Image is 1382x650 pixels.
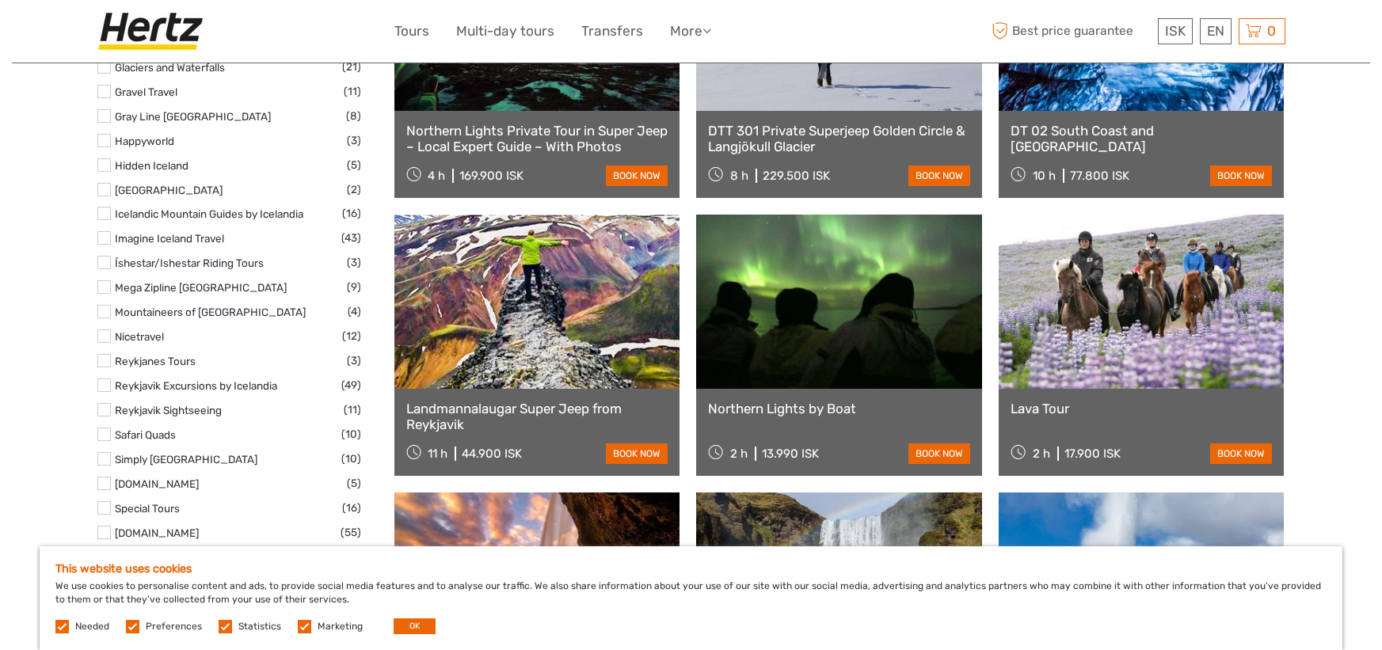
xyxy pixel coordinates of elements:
div: We use cookies to personalise content and ads, to provide social media features and to analyse ou... [40,546,1342,650]
span: (5) [347,474,361,492]
span: (11) [344,82,361,101]
div: 229.500 ISK [763,169,830,183]
div: 77.800 ISK [1070,169,1129,183]
span: (10) [341,425,361,443]
a: Northern Lights Private Tour in Super Jeep – Local Expert Guide – With Photos [406,123,668,155]
a: book now [908,165,970,186]
span: (16) [342,499,361,517]
a: Glaciers and Waterfalls [115,61,225,74]
span: (49) [341,376,361,394]
span: (3) [347,131,361,150]
a: DTT 301 Private Superjeep Golden Circle & Langjökull Glacier [708,123,970,155]
h5: This website uses cookies [55,562,1327,576]
a: Simply [GEOGRAPHIC_DATA] [115,453,257,466]
a: Hidden Iceland [115,159,188,172]
a: Reykjavik Sightseeing [115,404,222,416]
a: DT 02 South Coast and [GEOGRAPHIC_DATA] [1011,123,1273,155]
span: (21) [342,58,361,76]
div: 17.900 ISK [1064,447,1121,461]
span: (5) [347,156,361,174]
p: We're away right now. Please check back later! [22,28,179,40]
a: Gray Line [GEOGRAPHIC_DATA] [115,110,271,123]
a: [GEOGRAPHIC_DATA] [115,184,223,196]
img: Hertz [97,12,210,51]
div: 13.990 ISK [762,447,819,461]
div: EN [1200,18,1232,44]
button: Open LiveChat chat widget [182,25,201,44]
label: Marketing [318,620,363,633]
div: 44.900 ISK [462,447,522,461]
span: (43) [341,229,361,247]
span: (11) [344,401,361,419]
a: Nicetravel [115,330,164,343]
span: (3) [347,352,361,370]
span: 0 [1265,23,1278,39]
a: Landmannalaugar Super Jeep from Reykjavik [406,401,668,433]
button: OK [394,618,436,634]
a: book now [1210,165,1272,186]
div: 169.900 ISK [459,169,523,183]
span: (9) [347,278,361,296]
a: book now [606,443,668,464]
a: [DOMAIN_NAME] [115,477,199,490]
span: 11 h [428,447,447,461]
a: Imagine Iceland Travel [115,232,224,245]
label: Preferences [146,620,202,633]
a: Lava Tour [1011,401,1273,416]
a: Íshestar/Ishestar Riding Tours [115,257,264,269]
span: (8) [346,107,361,125]
a: More [670,20,711,43]
span: (12) [342,327,361,345]
span: (3) [347,253,361,272]
span: (4) [348,302,361,321]
a: Tours [394,20,429,43]
span: ISK [1165,23,1186,39]
span: 10 h [1033,169,1056,183]
a: Northern Lights by Boat [708,401,970,416]
a: [DOMAIN_NAME] [115,526,199,539]
span: 2 h [730,447,748,461]
a: Icelandic Mountain Guides by Icelandia [115,207,303,220]
span: (2) [347,181,361,199]
label: Statistics [238,620,281,633]
label: Needed [75,620,109,633]
a: Safari Quads [115,428,176,441]
a: Reykjavik Excursions by Icelandia [115,379,277,392]
span: 4 h [428,169,445,183]
a: book now [606,165,668,186]
span: 2 h [1033,447,1050,461]
a: Happyworld [115,135,174,147]
a: Multi-day tours [456,20,554,43]
a: Mega Zipline [GEOGRAPHIC_DATA] [115,281,287,294]
span: Best price guarantee [988,18,1154,44]
a: Transfers [581,20,643,43]
a: Mountaineers of [GEOGRAPHIC_DATA] [115,306,306,318]
span: (16) [342,204,361,222]
a: Gravel Travel [115,86,177,98]
a: Special Tours [115,502,180,515]
span: (10) [341,450,361,468]
a: book now [908,443,970,464]
a: book now [1210,443,1272,464]
a: Reykjanes Tours [115,355,196,367]
span: 8 h [730,169,748,183]
span: (55) [341,523,361,542]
